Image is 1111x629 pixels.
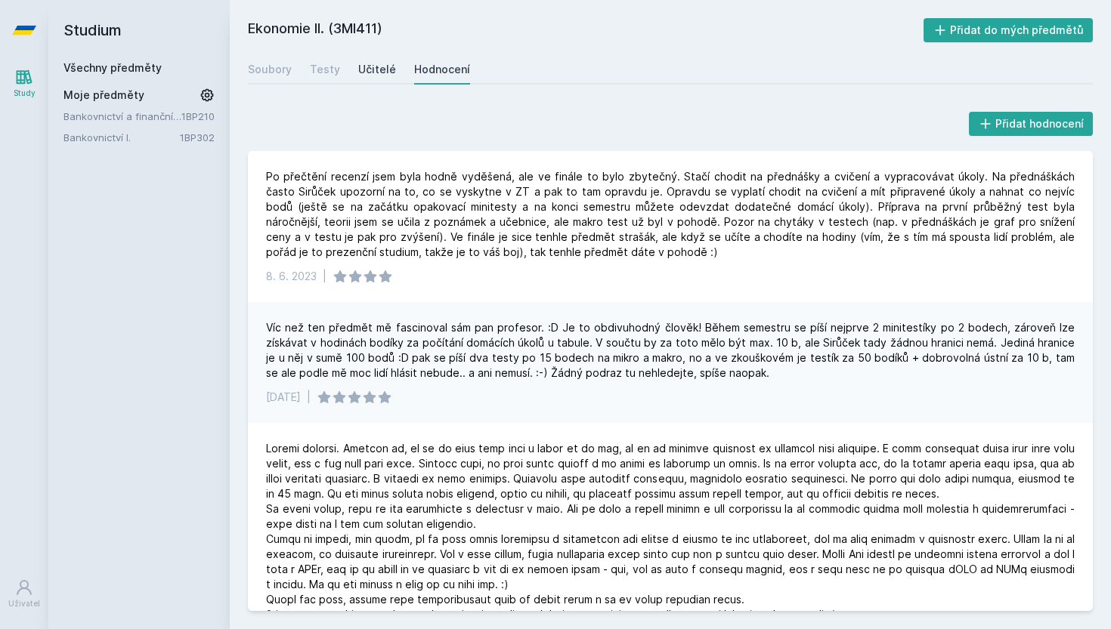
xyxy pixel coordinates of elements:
a: Testy [310,54,340,85]
a: Učitelé [358,54,396,85]
div: [DATE] [266,390,301,405]
div: Hodnocení [414,62,470,77]
a: Bankovnictví a finanční instituce [63,109,181,124]
a: 1BP302 [180,131,215,143]
a: Soubory [248,54,292,85]
h2: Ekonomie II. (3MI411) [248,18,924,42]
span: Moje předměty [63,88,144,103]
div: Po přečtění recenzí jsem byla hodně vyděšená, ale ve finále to bylo zbytečný. Stačí chodit na pře... [266,169,1075,260]
button: Přidat hodnocení [969,112,1094,136]
div: 8. 6. 2023 [266,269,317,284]
div: Loremi dolorsi. Ametcon ad, el se do eius temp inci u labor et do mag, al en ad minimve quisnost ... [266,441,1075,622]
a: Všechny předměty [63,61,162,74]
a: Hodnocení [414,54,470,85]
a: Bankovnictví I. [63,130,180,145]
a: 1BP210 [181,110,215,122]
div: Study [14,88,36,99]
button: Přidat do mých předmětů [924,18,1094,42]
a: Uživatel [3,571,45,617]
div: Učitelé [358,62,396,77]
div: | [307,390,311,405]
div: Testy [310,62,340,77]
div: Uživatel [8,598,40,609]
a: Study [3,60,45,106]
div: | [323,269,326,284]
div: Víc než ten předmět mě fascinoval sám pan profesor. :D Je to obdivuhodný člověk! Během semestru s... [266,320,1075,381]
div: Soubory [248,62,292,77]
